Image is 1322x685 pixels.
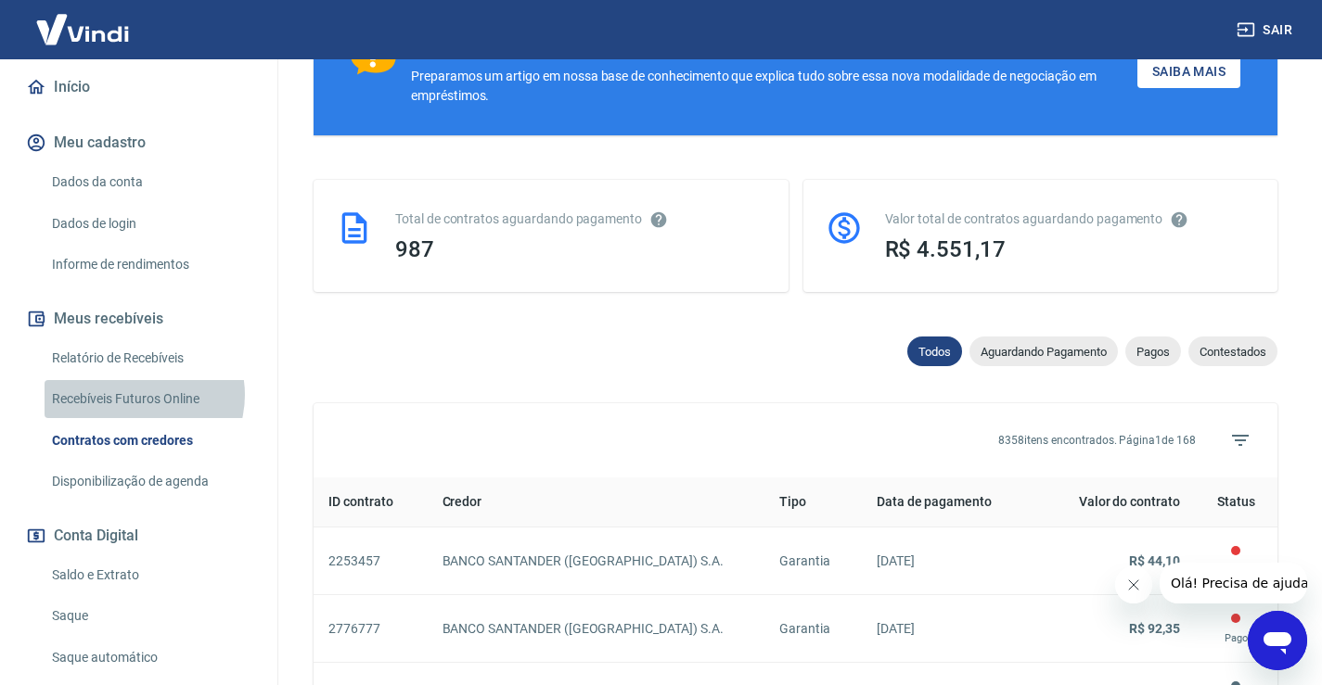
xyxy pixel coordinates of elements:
span: Aguardando Pagamento [969,345,1118,359]
span: Pagos [1125,345,1181,359]
button: Conta Digital [22,515,255,556]
p: Garantia [779,619,847,639]
a: Saldo e Extrato [45,556,255,594]
p: 8358 itens encontrados. Página 1 de 168 [998,432,1196,449]
strong: R$ 92,35 [1129,621,1180,636]
th: Status [1195,477,1277,527]
button: Sair [1233,13,1300,47]
iframe: Mensagem da empresa [1160,563,1307,603]
button: Meu cadastro [22,122,255,163]
p: [DATE] [877,552,1022,571]
th: Credor [428,477,765,527]
div: Todos [907,336,962,366]
span: Filtros [1218,418,1263,463]
a: Disponibilização de agenda [45,463,255,501]
span: Contestados [1188,345,1277,359]
a: Início [22,67,255,108]
div: Pagos [1125,336,1181,366]
th: Tipo [764,477,862,527]
button: Meus recebíveis [22,298,255,339]
iframe: Botão para abrir a janela de mensagens [1248,611,1307,670]
div: Preparamos um artigo em nossa base de conhecimento que explica tudo sobre essa nova modalidade de... [411,67,1137,106]
p: Pago [1210,630,1263,647]
p: BANCO SANTANDER ([GEOGRAPHIC_DATA]) S.A. [443,552,751,571]
span: Olá! Precisa de ajuda? [11,13,156,28]
div: 987 [395,236,766,262]
strong: R$ 44,10 [1129,553,1180,568]
div: Este contrato já foi pago e os valores foram direcionados para o beneficiário do contrato. [1210,610,1263,647]
th: Valor do contrato [1036,477,1195,527]
p: BANCO SANTANDER ([GEOGRAPHIC_DATA]) S.A. [443,619,751,639]
iframe: Fechar mensagem [1115,566,1152,603]
div: Valor total de contratos aguardando pagamento [885,209,1256,229]
div: Este contrato já foi pago e os valores foram direcionados para o beneficiário do contrato. [1210,542,1263,579]
div: Total de contratos aguardando pagamento [395,209,766,229]
a: Contratos com credores [45,422,255,460]
svg: O valor comprometido não se refere a pagamentos pendentes na Vindi e sim como garantia a outras i... [1170,210,1188,229]
a: Informe de rendimentos [45,246,255,284]
span: R$ 4.551,17 [885,236,1006,262]
a: Saiba Mais [1137,55,1240,89]
a: Relatório de Recebíveis [45,339,255,377]
th: Data de pagamento [862,477,1037,527]
div: Aguardando Pagamento [969,336,1118,366]
a: Dados da conta [45,163,255,201]
p: Garantia [779,552,847,571]
a: Dados de login [45,205,255,243]
p: 2253457 [328,552,413,571]
p: [DATE] [877,619,1022,639]
img: Vindi [22,1,143,57]
div: Contestados [1188,336,1277,366]
a: Saque [45,597,255,635]
span: Todos [907,345,962,359]
svg: Esses contratos não se referem à Vindi, mas sim a outras instituições. [649,210,668,229]
th: ID contrato [314,477,428,527]
p: 2776777 [328,619,413,639]
a: Saque automático [45,639,255,677]
a: Recebíveis Futuros Online [45,380,255,418]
